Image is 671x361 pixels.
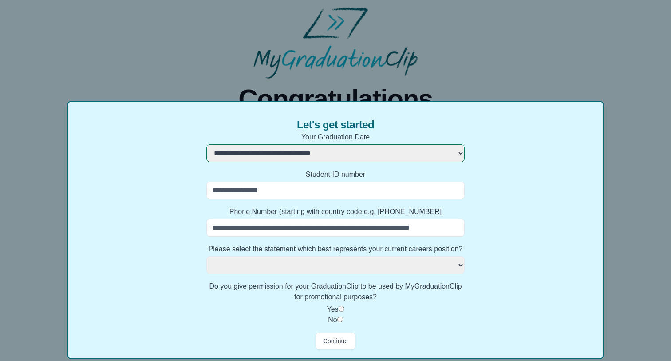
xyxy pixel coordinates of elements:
[206,132,465,143] label: Your Graduation Date
[297,118,374,132] span: Let's get started
[327,305,338,313] label: Yes
[206,169,465,180] label: Student ID number
[328,316,337,324] label: No
[206,281,465,302] label: Do you give permission for your GraduationClip to be used by MyGraduationClip for promotional pur...
[316,333,355,349] button: Continue
[206,206,465,217] label: Phone Number (starting with country code e.g. [PHONE_NUMBER]
[206,244,465,254] label: Please select the statement which best represents your current careers position?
